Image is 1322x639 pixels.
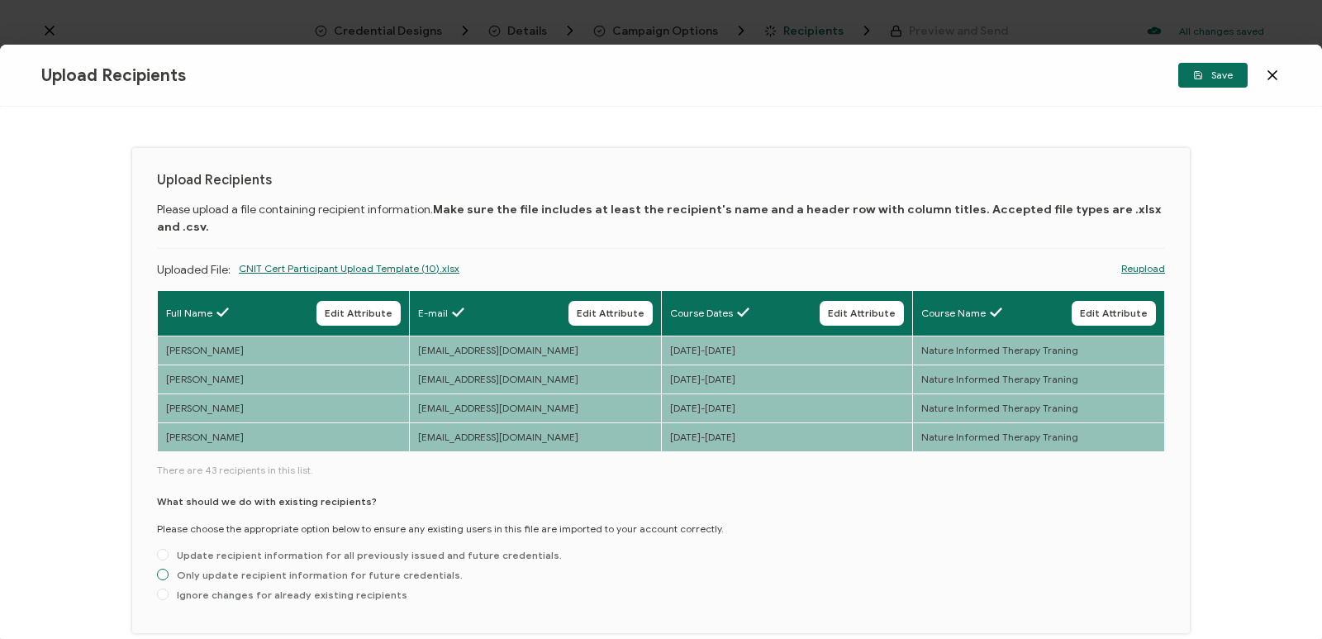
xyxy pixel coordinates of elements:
td: [DATE]-[DATE] [661,394,913,423]
span: Full Name [166,306,212,321]
span: Edit Attribute [828,308,896,318]
td: [EMAIL_ADDRESS][DOMAIN_NAME] [409,336,661,365]
span: Course Name [921,306,986,321]
button: Edit Attribute [568,301,653,326]
td: [PERSON_NAME] [158,394,410,423]
span: Edit Attribute [577,308,644,318]
span: Edit Attribute [1080,308,1148,318]
td: Nature Informed Therapy Traning [913,394,1165,423]
span: Update recipient information for all previously issued and future credentials. [169,549,562,561]
span: Upload Recipients [41,65,186,86]
span: There are 43 recipients in this list. [157,463,1165,478]
p: What should we do with existing recipients? [157,494,377,509]
span: CNIT Cert Participant Upload Template (10).xlsx [239,261,459,303]
p: Please upload a file containing recipient information. [157,201,1165,236]
td: [DATE]-[DATE] [661,365,913,394]
span: Edit Attribute [325,308,392,318]
td: [EMAIL_ADDRESS][DOMAIN_NAME] [409,423,661,452]
span: Save [1193,70,1233,80]
td: Nature Informed Therapy Traning [913,365,1165,394]
span: E-mail [418,306,448,321]
span: Only update recipient information for future credentials. [169,569,463,581]
td: [EMAIL_ADDRESS][DOMAIN_NAME] [409,365,661,394]
button: Save [1178,63,1248,88]
button: Edit Attribute [316,301,401,326]
p: Uploaded File: [157,261,231,282]
button: Edit Attribute [820,301,904,326]
h1: Upload Recipients [157,173,1165,188]
td: [DATE]-[DATE] [661,423,913,452]
td: Nature Informed Therapy Traning [913,336,1165,365]
span: Course Dates [670,306,733,321]
td: [PERSON_NAME] [158,423,410,452]
td: Nature Informed Therapy Traning [913,423,1165,452]
span: Ignore changes for already existing recipients [169,589,407,601]
a: Reupload [1121,261,1165,276]
button: Edit Attribute [1072,301,1156,326]
td: [PERSON_NAME] [158,365,410,394]
p: Please choose the appropriate option below to ensure any existing users in this file are imported... [157,522,724,536]
td: [EMAIL_ADDRESS][DOMAIN_NAME] [409,394,661,423]
iframe: Chat Widget [1239,560,1322,639]
td: [PERSON_NAME] [158,336,410,365]
td: [DATE]-[DATE] [661,336,913,365]
b: Make sure the file includes at least the recipient's name and a header row with column titles. Ac... [157,203,1162,234]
